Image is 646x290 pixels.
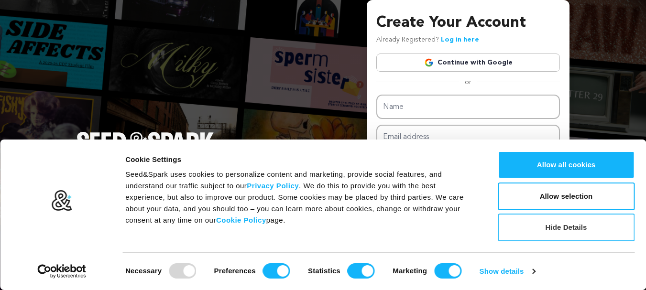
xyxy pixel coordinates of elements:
[308,267,340,275] strong: Statistics
[498,183,635,210] button: Allow selection
[77,132,214,153] img: Seed&Spark Logo
[125,154,476,165] div: Cookie Settings
[459,77,477,87] span: or
[376,54,560,72] a: Continue with Google
[77,132,214,172] a: Seed&Spark Homepage
[376,125,560,149] input: Email address
[51,190,73,212] img: logo
[125,267,162,275] strong: Necessary
[247,182,299,190] a: Privacy Policy
[376,11,560,34] h3: Create Your Account
[441,36,479,43] a: Log in here
[125,169,476,226] div: Seed&Spark uses cookies to personalize content and marketing, provide social features, and unders...
[376,34,479,46] p: Already Registered?
[216,216,266,224] a: Cookie Policy
[424,58,434,67] img: Google logo
[498,151,635,179] button: Allow all cookies
[20,264,104,279] a: Usercentrics Cookiebot - opens in a new window
[376,95,560,119] input: Name
[480,264,535,279] a: Show details
[214,267,256,275] strong: Preferences
[498,214,635,241] button: Hide Details
[393,267,427,275] strong: Marketing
